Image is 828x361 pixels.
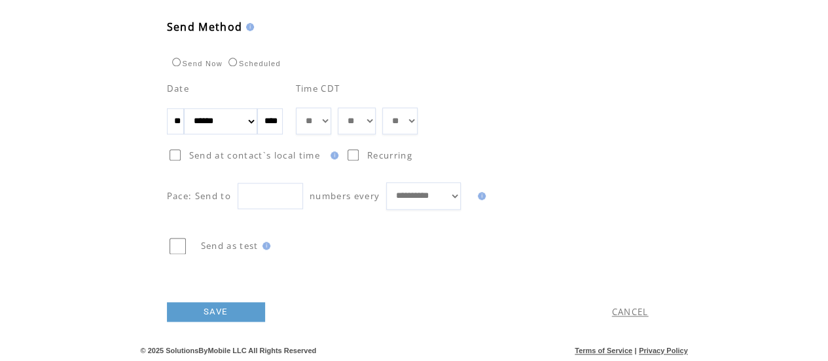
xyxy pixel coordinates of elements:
[612,306,649,318] a: CANCEL
[367,149,412,161] span: Recurring
[310,190,380,202] span: numbers every
[167,190,231,202] span: Pace: Send to
[228,58,237,66] input: Scheduled
[242,23,254,31] img: help.gif
[141,347,317,354] span: © 2025 SolutionsByMobile LLC All Rights Reserved
[259,242,270,250] img: help.gif
[296,83,340,94] span: Time CDT
[575,347,632,354] a: Terms of Service
[167,20,243,34] span: Send Method
[167,302,265,322] a: SAVE
[225,60,281,67] label: Scheduled
[634,347,636,354] span: |
[474,192,486,200] img: help.gif
[189,149,320,161] span: Send at contact`s local time
[167,83,189,94] span: Date
[639,347,688,354] a: Privacy Policy
[169,60,223,67] label: Send Now
[327,151,338,159] img: help.gif
[201,240,259,252] span: Send as test
[172,58,181,66] input: Send Now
